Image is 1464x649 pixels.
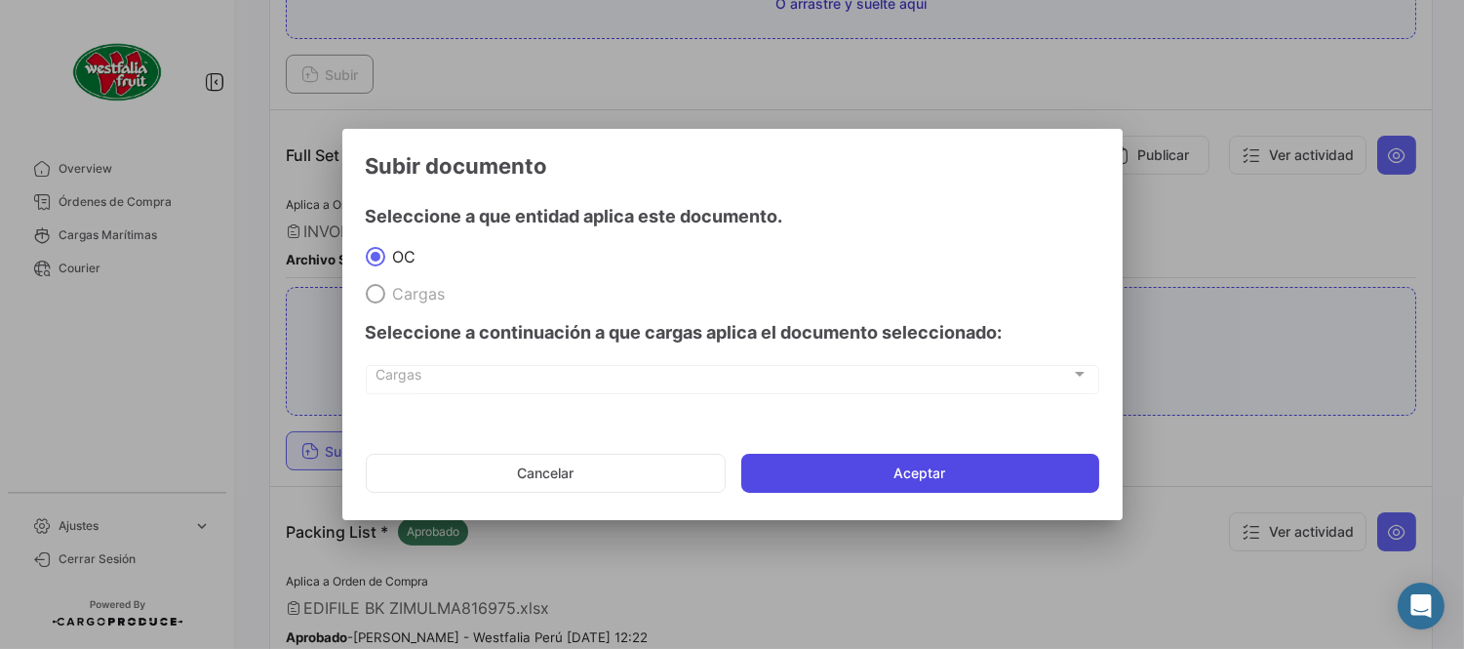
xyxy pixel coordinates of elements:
span: OC [385,247,416,266]
h3: Subir documento [366,152,1099,180]
span: Cargas [376,370,1071,386]
div: Abrir Intercom Messenger [1398,583,1444,629]
h4: Seleccione a que entidad aplica este documento. [366,203,1099,230]
button: Cancelar [366,454,726,493]
button: Aceptar [741,454,1099,493]
h4: Seleccione a continuación a que cargas aplica el documento seleccionado: [366,319,1099,346]
span: Cargas [385,284,446,304]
